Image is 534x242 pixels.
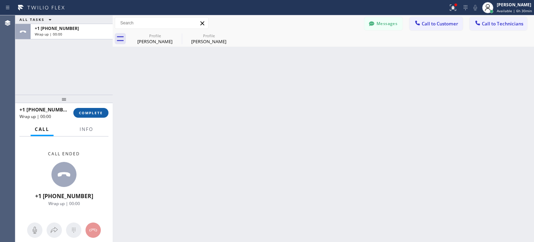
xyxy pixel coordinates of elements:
[19,114,51,119] span: Wrap up | 00:00
[80,126,93,132] span: Info
[470,17,527,30] button: Call to Technicians
[73,108,108,118] button: COMPLETE
[75,123,97,136] button: Info
[19,106,71,113] span: +1 [PHONE_NUMBER]
[35,32,62,37] span: Wrap up | 00:00
[86,223,101,238] button: Hang up
[35,192,93,200] span: +1 [PHONE_NUMBER]
[27,223,42,238] button: Mute
[183,31,235,47] div: Rendall Keeling
[497,8,532,13] span: Available | 6h 30min
[79,110,103,115] span: COMPLETE
[35,126,49,132] span: Call
[115,17,208,29] input: Search
[482,21,523,27] span: Call to Technicians
[15,15,58,24] button: ALL TASKS
[48,151,80,157] span: Call ended
[48,201,80,206] span: Wrap up | 00:00
[129,33,181,38] div: Profile
[183,38,235,45] div: [PERSON_NAME]
[129,38,181,45] div: [PERSON_NAME]
[129,31,181,47] div: Lisa Podell
[66,223,81,238] button: Open dialpad
[470,3,480,13] button: Mute
[497,2,532,8] div: [PERSON_NAME]
[47,223,62,238] button: Open directory
[364,17,403,30] button: Messages
[31,123,54,136] button: Call
[183,33,235,38] div: Profile
[19,17,44,22] span: ALL TASKS
[35,25,79,31] span: +1 [PHONE_NUMBER]
[410,17,463,30] button: Call to Customer
[422,21,458,27] span: Call to Customer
